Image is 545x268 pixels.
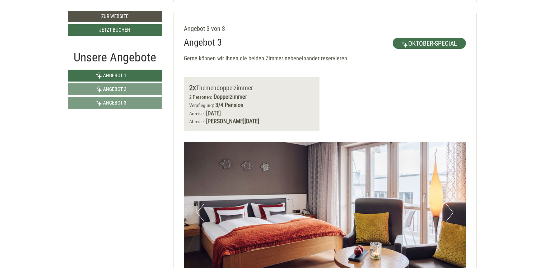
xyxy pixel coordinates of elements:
b: Doppelzimmer [214,93,247,100]
img: highlight.svg [402,40,408,48]
b: 2x [190,83,196,92]
a: Zur Website [68,11,162,22]
div: Themendoppelzimmer [190,83,315,93]
button: Previous [197,204,204,222]
button: Next [446,204,453,222]
p: Gerne können wir Ihnen die beiden Zimmer nebeneinander reservieren. [184,55,466,63]
small: Abreise: [190,119,205,124]
a: Jetzt buchen [68,24,162,36]
div: Unsere Angebote [68,48,162,66]
b: 3/4 Pension [216,102,244,108]
div: Angebot 3 [184,36,222,49]
small: 2 Personen: [190,94,213,100]
span: Oktober-Special [393,38,466,49]
span: Angebot 3 [103,100,127,106]
span: Angebot 1 [103,73,127,78]
b: [PERSON_NAME][DATE] [206,118,260,125]
small: Verpflegung: [190,102,214,108]
small: Anreise: [190,111,205,116]
b: [DATE] [206,110,221,117]
span: Angebot 3 von 3 [184,25,225,32]
span: Angebot 2 [103,86,127,92]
